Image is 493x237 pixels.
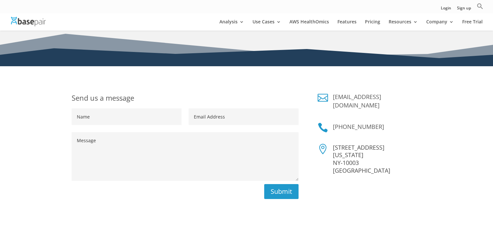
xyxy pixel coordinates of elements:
h1: Send us a message [72,93,299,108]
a: Company [426,19,454,31]
a: Resources [389,19,418,31]
a: Search Icon Link [477,3,483,13]
a: Analysis [219,19,244,31]
button: Submit [264,184,299,199]
a: AWS HealthOmics [289,19,329,31]
input: Name [72,108,182,125]
svg: Search [477,3,483,9]
iframe: Drift Widget Chat Controller [369,191,485,229]
a: Pricing [365,19,380,31]
a: [PHONE_NUMBER] [333,123,384,131]
a: Login [441,6,451,13]
a:  [318,122,328,133]
a: [EMAIL_ADDRESS][DOMAIN_NAME] [333,93,381,109]
a: Free Trial [462,19,483,31]
a: Features [337,19,357,31]
a:  [318,93,328,103]
a: Use Cases [252,19,281,31]
img: Basepair [11,17,46,26]
p: [STREET_ADDRESS] [US_STATE] NY-10003 [GEOGRAPHIC_DATA] [333,144,421,175]
span:  [318,144,328,154]
input: Email Address [189,108,299,125]
a: Sign up [457,6,471,13]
